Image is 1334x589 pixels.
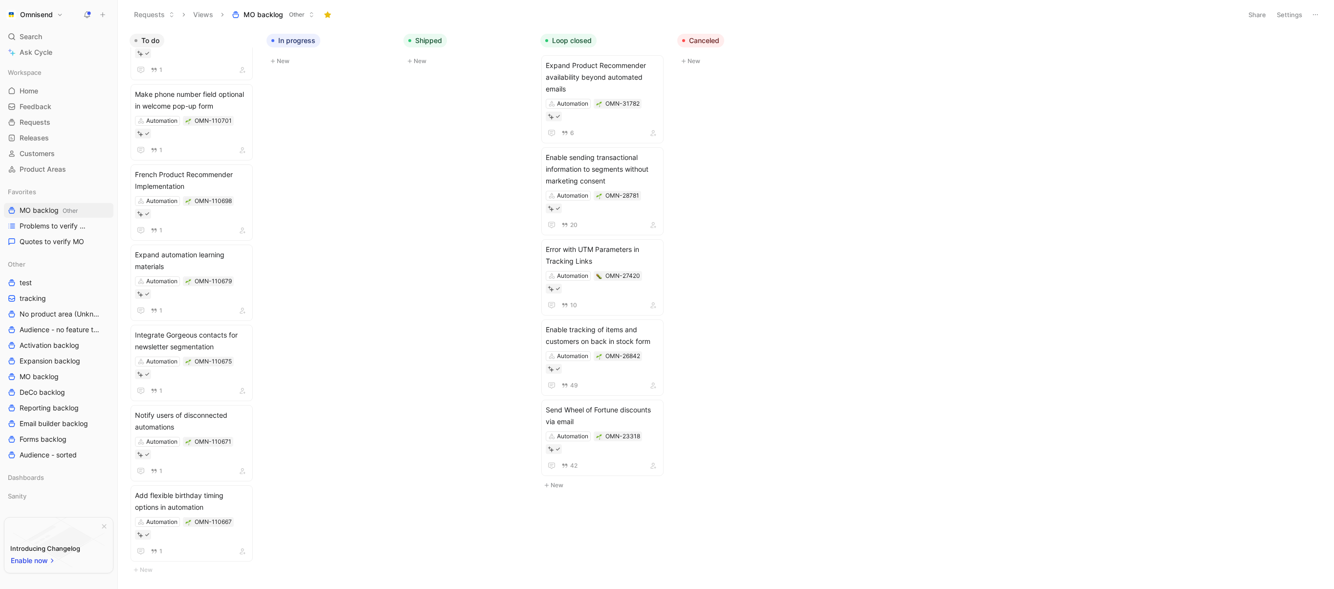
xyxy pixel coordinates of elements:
[4,275,113,290] a: test
[185,198,192,204] button: 🌱
[4,184,113,199] div: Favorites
[552,36,592,45] span: Loop closed
[159,308,162,314] span: 1
[403,34,447,47] button: Shipped
[130,564,259,576] button: New
[20,309,101,319] span: No product area (Unknowns)
[559,380,580,391] button: 49
[20,356,80,366] span: Expansion backlog
[540,34,597,47] button: Loop closed
[20,164,66,174] span: Product Areas
[559,460,579,471] button: 42
[135,490,248,513] span: Add flexible birthday timing options in automation
[131,164,253,241] a: French Product Recommender ImplementationAutomation1
[195,357,232,366] div: OMN-110675
[4,448,113,462] a: Audience - sorted
[570,222,578,228] span: 20
[4,203,113,218] a: MO backlogOther
[6,10,16,20] img: Omnisend
[596,433,602,440] div: 🌱
[185,279,191,285] img: 🌱
[20,278,32,288] span: test
[146,517,178,527] div: Automation
[10,543,80,554] div: Introducing Changelog
[559,128,576,138] button: 6
[541,239,664,316] a: Error with UTM Parameters in Tracking LinksAutomation10
[185,117,192,124] button: 🌱
[4,470,113,488] div: Dashboards
[185,438,192,445] button: 🌱
[541,147,664,235] a: Enable sending transactional information to segments without marketing consentAutomation20
[195,517,232,527] div: OMN-110667
[289,10,305,20] span: Other
[146,276,178,286] div: Automation
[146,437,178,447] div: Automation
[20,387,65,397] span: DeCo backlog
[400,29,536,72] div: ShippedNew
[4,385,113,400] a: DeCo backlog
[4,234,113,249] a: Quotes to verify MO
[185,359,191,365] img: 🌱
[20,294,46,303] span: tracking
[605,99,640,109] div: OMN-31782
[8,259,25,269] span: Other
[546,404,659,428] span: Send Wheel of Fortune discounts via email
[20,221,89,231] span: Problems to verify MO
[403,55,533,67] button: New
[185,278,192,285] button: 🌱
[4,369,113,384] a: MO backlog
[557,271,588,281] div: Automation
[149,305,164,316] button: 1
[4,146,113,161] a: Customers
[159,468,162,474] span: 1
[10,554,56,567] button: Enable now
[559,220,579,230] button: 20
[557,99,588,109] div: Automation
[126,29,263,581] div: To doNew
[135,89,248,112] span: Make phone number field optional in welcome pop-up form
[141,36,159,45] span: To do
[4,257,113,462] div: OthertesttrackingNo product area (Unknowns)Audience - no feature tagActivation backlogExpansion b...
[596,353,602,360] button: 🌱
[4,45,113,60] a: Ask Cycle
[596,100,602,107] button: 🌱
[8,68,42,77] span: Workspace
[267,55,396,67] button: New
[135,249,248,272] span: Expand automation learning materials
[159,67,162,73] span: 1
[546,324,659,347] span: Enable tracking of items and customers on back in stock form
[8,473,44,482] span: Dashboards
[596,192,602,199] button: 🌱
[596,193,602,199] img: 🌱
[541,55,664,143] a: Expand Product Recommender availability beyond automated emailsAutomation6
[557,191,588,201] div: Automation
[20,10,53,19] h1: Omnisend
[4,115,113,130] a: Requests
[195,437,231,447] div: OMN-110671
[4,489,113,506] div: Sanity
[159,548,162,554] span: 1
[63,207,78,214] span: Other
[20,237,84,247] span: Quotes to verify MO
[605,191,639,201] div: OMN-28781
[195,196,232,206] div: OMN-110698
[4,99,113,114] a: Feedback
[20,419,88,429] span: Email builder backlog
[596,272,602,279] div: 🐛
[4,162,113,177] a: Product Areas
[159,388,162,394] span: 1
[4,354,113,368] a: Expansion backlog
[131,485,253,562] a: Add flexible birthday timing options in automationAutomation1
[130,7,179,22] button: Requests
[557,431,588,441] div: Automation
[135,169,248,192] span: French Product Recommender Implementation
[185,118,191,124] img: 🌱
[20,403,79,413] span: Reporting backlog
[689,36,719,45] span: Canceled
[4,131,113,145] a: Releases
[263,29,400,72] div: In progressNew
[605,431,640,441] div: OMN-23318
